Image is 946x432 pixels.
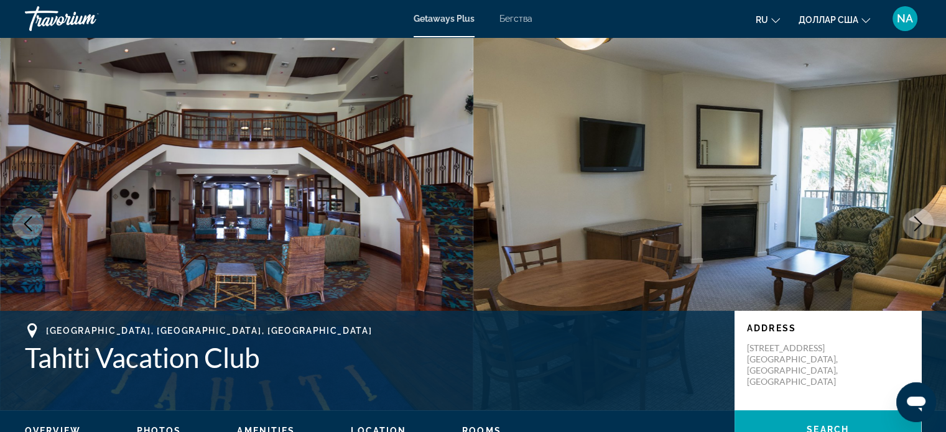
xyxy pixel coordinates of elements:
button: Next image [902,208,934,239]
span: [GEOGRAPHIC_DATA], [GEOGRAPHIC_DATA], [GEOGRAPHIC_DATA] [46,326,372,336]
h1: Tahiti Vacation Club [25,341,722,374]
font: ru [756,15,768,25]
button: Изменить язык [756,11,780,29]
button: Изменить валюту [799,11,870,29]
button: Previous image [12,208,44,239]
button: Меню пользователя [889,6,921,32]
a: Getaways Plus [414,14,475,24]
font: доллар США [799,15,858,25]
a: Травориум [25,2,149,35]
font: NA [897,12,913,25]
p: Address [747,323,909,333]
p: [STREET_ADDRESS] [GEOGRAPHIC_DATA], [GEOGRAPHIC_DATA], [GEOGRAPHIC_DATA] [747,342,846,387]
iframe: Кнопка для запуска окна сообщений [896,382,936,422]
a: Бегства [499,14,532,24]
